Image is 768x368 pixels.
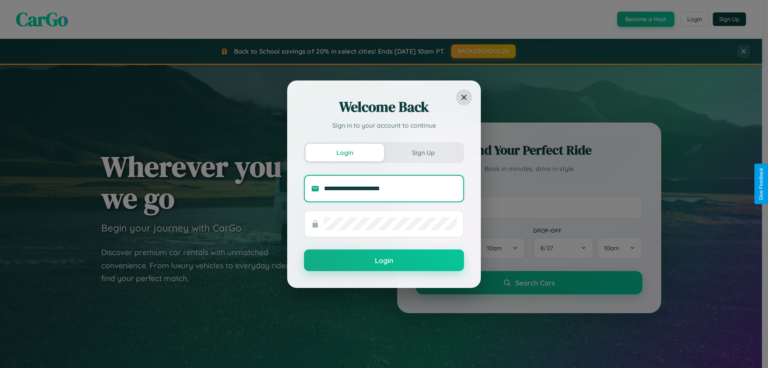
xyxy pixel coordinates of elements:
[304,97,464,117] h2: Welcome Back
[304,249,464,271] button: Login
[758,168,764,200] div: Give Feedback
[304,121,464,130] p: Sign in to your account to continue
[306,144,384,161] button: Login
[384,144,462,161] button: Sign Up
